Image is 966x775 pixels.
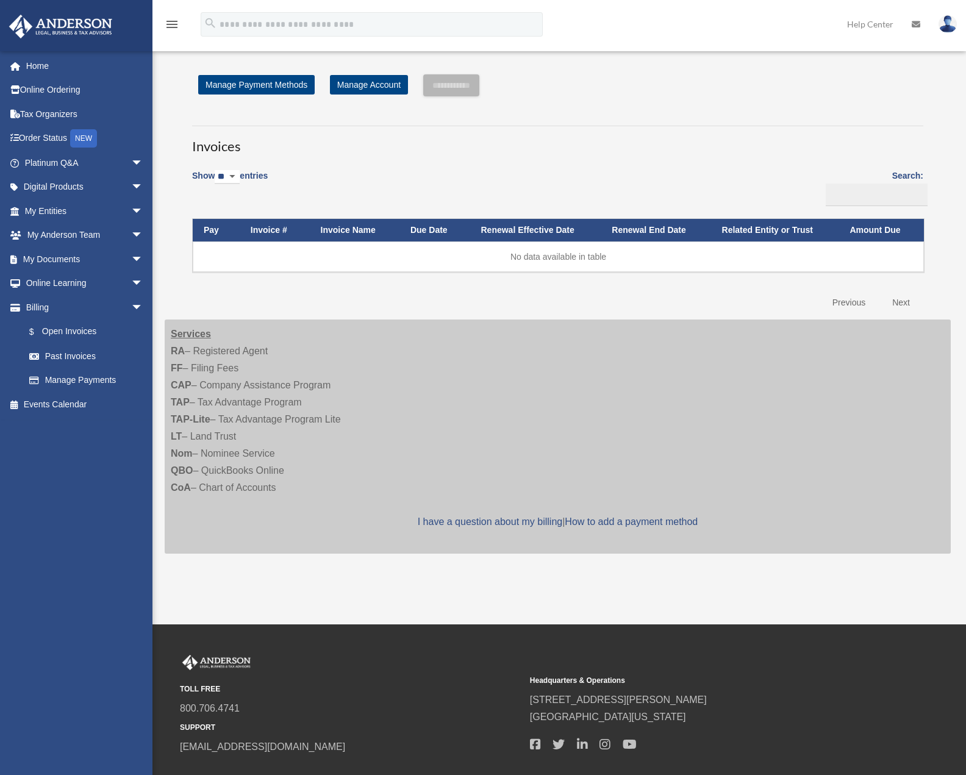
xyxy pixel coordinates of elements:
[180,703,240,713] a: 800.706.4741
[192,126,923,156] h3: Invoices
[470,219,601,241] th: Renewal Effective Date: activate to sort column ascending
[171,346,185,356] strong: RA
[70,129,97,148] div: NEW
[601,219,710,241] th: Renewal End Date: activate to sort column ascending
[530,674,871,687] small: Headquarters & Operations
[330,75,408,95] a: Manage Account
[193,241,924,272] td: No data available in table
[165,21,179,32] a: menu
[9,151,162,175] a: Platinum Q&Aarrow_drop_down
[192,168,268,196] label: Show entries
[9,247,162,271] a: My Documentsarrow_drop_down
[165,17,179,32] i: menu
[9,54,162,78] a: Home
[826,184,928,207] input: Search:
[165,320,951,554] div: – Registered Agent – Filing Fees – Company Assistance Program – Tax Advantage Program – Tax Advan...
[215,170,240,184] select: Showentries
[180,741,345,752] a: [EMAIL_ADDRESS][DOMAIN_NAME]
[9,126,162,151] a: Order StatusNEW
[839,219,924,241] th: Amount Due: activate to sort column ascending
[171,329,211,339] strong: Services
[9,78,162,102] a: Online Ordering
[180,721,521,734] small: SUPPORT
[530,712,686,722] a: [GEOGRAPHIC_DATA][US_STATE]
[180,683,521,696] small: TOLL FREE
[171,397,190,407] strong: TAP
[171,380,191,390] strong: CAP
[36,324,42,340] span: $
[180,655,253,671] img: Anderson Advisors Platinum Portal
[131,223,156,248] span: arrow_drop_down
[883,290,919,315] a: Next
[171,448,193,459] strong: Nom
[17,368,156,393] a: Manage Payments
[565,516,698,527] a: How to add a payment method
[9,102,162,126] a: Tax Organizers
[9,295,156,320] a: Billingarrow_drop_down
[711,219,839,241] th: Related Entity or Trust: activate to sort column ascending
[5,15,116,38] img: Anderson Advisors Platinum Portal
[310,219,399,241] th: Invoice Name: activate to sort column ascending
[171,414,210,424] strong: TAP-Lite
[131,247,156,272] span: arrow_drop_down
[131,271,156,296] span: arrow_drop_down
[17,344,156,368] a: Past Invoices
[9,199,162,223] a: My Entitiesarrow_drop_down
[198,75,315,95] a: Manage Payment Methods
[193,219,240,241] th: Pay: activate to sort column descending
[399,219,470,241] th: Due Date: activate to sort column ascending
[821,168,923,206] label: Search:
[530,695,707,705] a: [STREET_ADDRESS][PERSON_NAME]
[9,175,162,199] a: Digital Productsarrow_drop_down
[17,320,149,345] a: $Open Invoices
[939,15,957,33] img: User Pic
[131,151,156,176] span: arrow_drop_down
[171,363,183,373] strong: FF
[9,392,162,416] a: Events Calendar
[171,431,182,441] strong: LT
[418,516,562,527] a: I have a question about my billing
[240,219,310,241] th: Invoice #: activate to sort column ascending
[131,199,156,224] span: arrow_drop_down
[9,223,162,248] a: My Anderson Teamarrow_drop_down
[131,175,156,200] span: arrow_drop_down
[171,513,945,530] p: |
[9,271,162,296] a: Online Learningarrow_drop_down
[204,16,217,30] i: search
[171,482,191,493] strong: CoA
[131,295,156,320] span: arrow_drop_down
[171,465,193,476] strong: QBO
[823,290,875,315] a: Previous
